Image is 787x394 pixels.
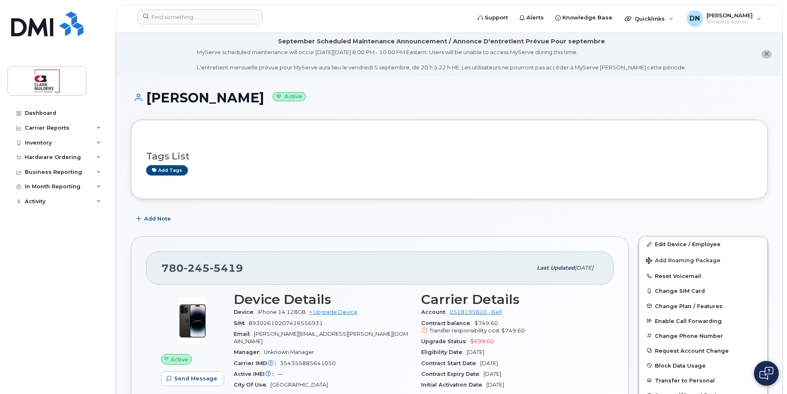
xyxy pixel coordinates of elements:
span: $699.60 [470,338,494,344]
span: 245 [184,262,210,274]
a: Add tags [146,165,188,176]
span: [DATE] [486,382,504,388]
img: Open chat [759,367,773,380]
button: Block Data Usage [639,358,767,373]
span: $749.60 [501,328,525,334]
button: Change Phone Number [639,328,767,343]
span: Change Plan / Features [655,303,723,309]
span: Device [234,309,258,315]
button: Change Plan / Features [639,299,767,313]
h3: Tags List [146,151,752,161]
button: Add Note [131,211,178,226]
span: Active IMEI [234,371,277,377]
span: Carrier IMEI [234,360,280,366]
span: Manager [234,349,264,355]
span: Account [421,309,450,315]
span: Upgrade Status [421,338,470,344]
button: Transfer to Personal [639,373,767,388]
button: close notification [761,50,772,59]
span: [DATE] [467,349,484,355]
span: Unknown Manager [264,349,314,355]
span: Last updated [537,265,575,271]
button: Add Roaming Package [639,252,767,268]
span: Initial Activation Date [421,382,486,388]
span: [DATE] [575,265,593,271]
span: 354355885641050 [280,360,336,366]
a: 0518195820 - Bell [450,309,502,315]
button: Reset Voicemail [639,268,767,283]
span: Add Roaming Package [646,257,721,265]
span: [DATE] [484,371,501,377]
span: — [277,371,283,377]
a: + Upgrade Device [309,309,358,315]
small: Active [273,92,306,102]
span: Transfer responsibility cost [429,328,500,334]
button: Request Account Change [639,343,767,358]
button: Send Message [161,371,224,386]
button: Change SIM Card [639,283,767,298]
span: Contract balance [421,320,474,326]
h1: [PERSON_NAME] [131,90,768,105]
span: Contract Expiry Date [421,371,484,377]
div: September Scheduled Maintenance Announcement / Annonce D'entretient Prévue Pour septembre [278,37,605,46]
h3: Carrier Details [421,292,599,307]
span: [GEOGRAPHIC_DATA] [270,382,328,388]
span: Add Note [144,215,171,223]
div: MyServe scheduled maintenance will occur [DATE][DATE] 8:00 PM - 10:00 PM Eastern. Users will be u... [197,48,686,71]
span: Send Message [174,375,217,382]
span: 5419 [210,262,243,274]
h3: Device Details [234,292,411,307]
span: $749.60 [421,320,599,335]
span: City Of Use [234,382,270,388]
span: 780 [161,262,243,274]
img: image20231002-3703462-njx0qo.jpeg [168,296,217,346]
span: [PERSON_NAME][EMAIL_ADDRESS][PERSON_NAME][DOMAIN_NAME] [234,331,408,344]
span: Contract Start Date [421,360,480,366]
span: 89302610207416556931 [249,320,323,326]
span: Active [171,356,188,363]
span: Eligibility Date [421,349,467,355]
span: iPhone 14 128GB [258,309,306,315]
a: Edit Device / Employee [639,237,767,252]
span: Enable Call Forwarding [655,318,722,324]
span: Email [234,331,254,337]
button: Enable Call Forwarding [639,313,767,328]
span: SIM [234,320,249,326]
span: [DATE] [480,360,498,366]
